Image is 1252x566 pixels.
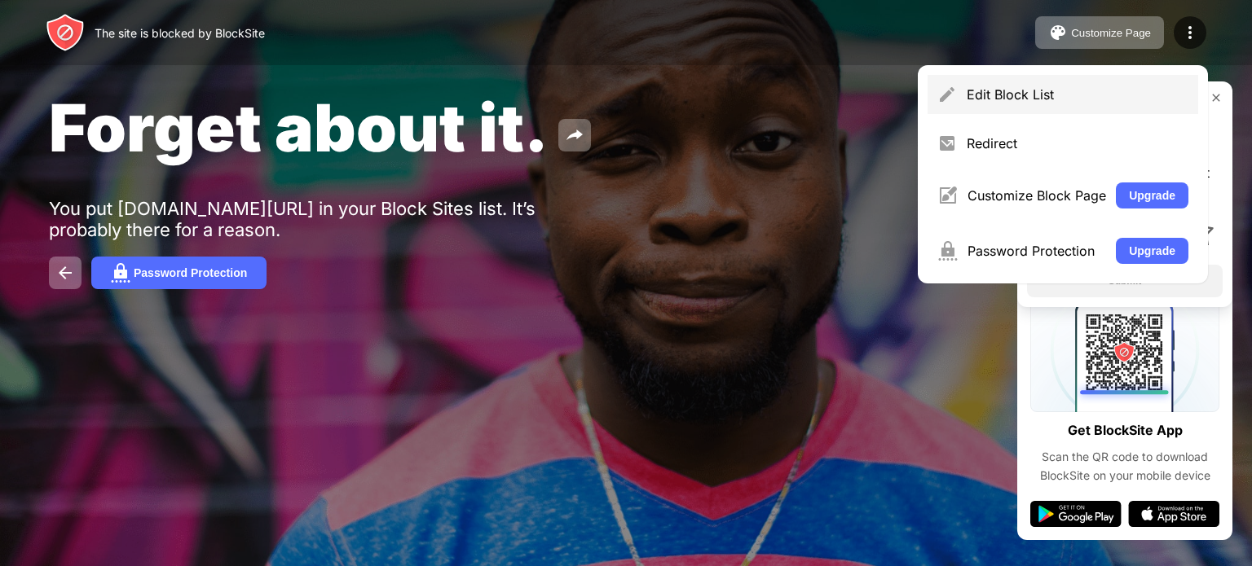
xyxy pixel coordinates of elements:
img: back.svg [55,263,75,283]
img: password.svg [111,263,130,283]
img: google-play.svg [1030,501,1122,527]
img: menu-icon.svg [1180,23,1200,42]
img: rate-us-close.svg [1210,91,1223,104]
img: menu-redirect.svg [937,134,957,153]
button: Upgrade [1116,238,1188,264]
button: Upgrade [1116,182,1188,208]
div: You put [DOMAIN_NAME][URL] in your Block Sites list. It’s probably there for a reason. [49,198,553,240]
img: app-store.svg [1128,501,1219,527]
div: Scan the QR code to download BlockSite on your mobile device [1030,448,1219,485]
img: share.svg [565,125,584,145]
img: menu-customize.svg [937,186,958,205]
div: Customize Page [1071,27,1151,39]
span: Forget about it. [49,88,549,167]
div: Customize Block Page [968,187,1106,204]
div: Redirect [967,135,1188,151]
img: menu-pencil.svg [937,85,957,104]
div: Password Protection [968,243,1106,259]
button: Password Protection [91,257,267,289]
div: Password Protection [134,266,247,279]
img: menu-password.svg [937,241,958,261]
img: header-logo.svg [46,13,85,52]
div: Get BlockSite App [1068,419,1183,442]
button: Customize Page [1035,16,1164,49]
img: pallet.svg [1048,23,1068,42]
div: Edit Block List [967,86,1188,103]
div: The site is blocked by BlockSite [95,26,265,40]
